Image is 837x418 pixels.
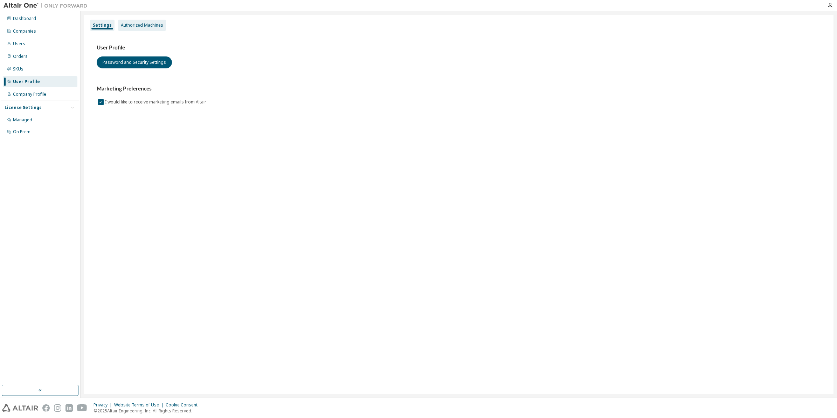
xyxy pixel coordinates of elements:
[121,22,163,28] div: Authorized Machines
[13,28,36,34] div: Companies
[97,85,821,92] h3: Marketing Preferences
[97,44,821,51] h3: User Profile
[166,402,202,408] div: Cookie Consent
[42,404,50,412] img: facebook.svg
[105,98,208,106] label: I would like to receive marketing emails from Altair
[114,402,166,408] div: Website Terms of Use
[13,79,40,85] div: User Profile
[2,404,38,412] img: altair_logo.svg
[13,66,23,72] div: SKUs
[97,56,172,68] button: Password and Security Settings
[5,105,42,110] div: License Settings
[13,41,25,47] div: Users
[65,404,73,412] img: linkedin.svg
[13,54,28,59] div: Orders
[4,2,91,9] img: Altair One
[13,129,30,135] div: On Prem
[13,117,32,123] div: Managed
[13,92,46,97] div: Company Profile
[94,408,202,414] p: © 2025 Altair Engineering, Inc. All Rights Reserved.
[54,404,61,412] img: instagram.svg
[77,404,87,412] img: youtube.svg
[13,16,36,21] div: Dashboard
[94,402,114,408] div: Privacy
[93,22,112,28] div: Settings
